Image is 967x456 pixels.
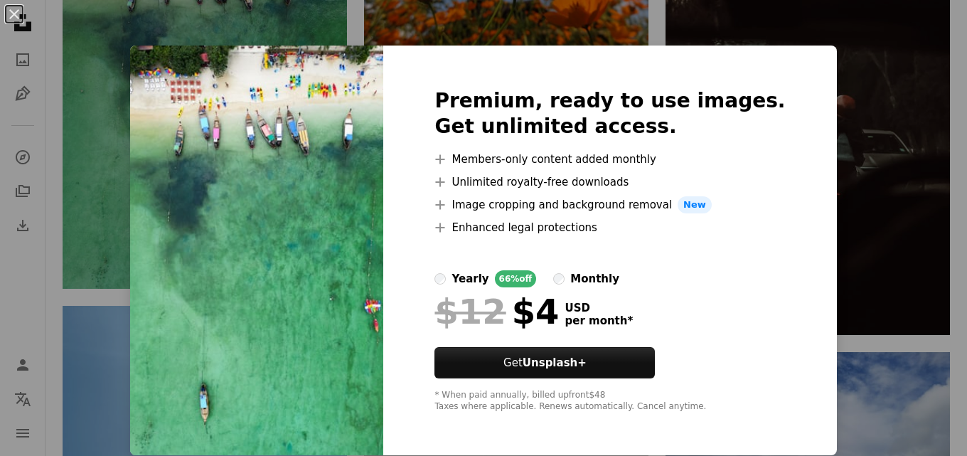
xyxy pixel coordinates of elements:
[434,293,506,330] span: $12
[434,174,785,191] li: Unlimited royalty-free downloads
[434,196,785,213] li: Image cropping and background removal
[434,88,785,139] h2: Premium, ready to use images. Get unlimited access.
[523,356,587,369] strong: Unsplash+
[678,196,712,213] span: New
[434,151,785,168] li: Members-only content added monthly
[495,270,537,287] div: 66% off
[434,293,559,330] div: $4
[434,219,785,236] li: Enhanced legal protections
[434,347,655,378] button: GetUnsplash+
[130,46,383,455] img: premium_photo-1730035378497-6f182674961c
[452,270,488,287] div: yearly
[434,273,446,285] input: yearly66%off
[570,270,619,287] div: monthly
[565,314,633,327] span: per month *
[553,273,565,285] input: monthly
[565,302,633,314] span: USD
[434,390,785,413] div: * When paid annually, billed upfront $48 Taxes where applicable. Renews automatically. Cancel any...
